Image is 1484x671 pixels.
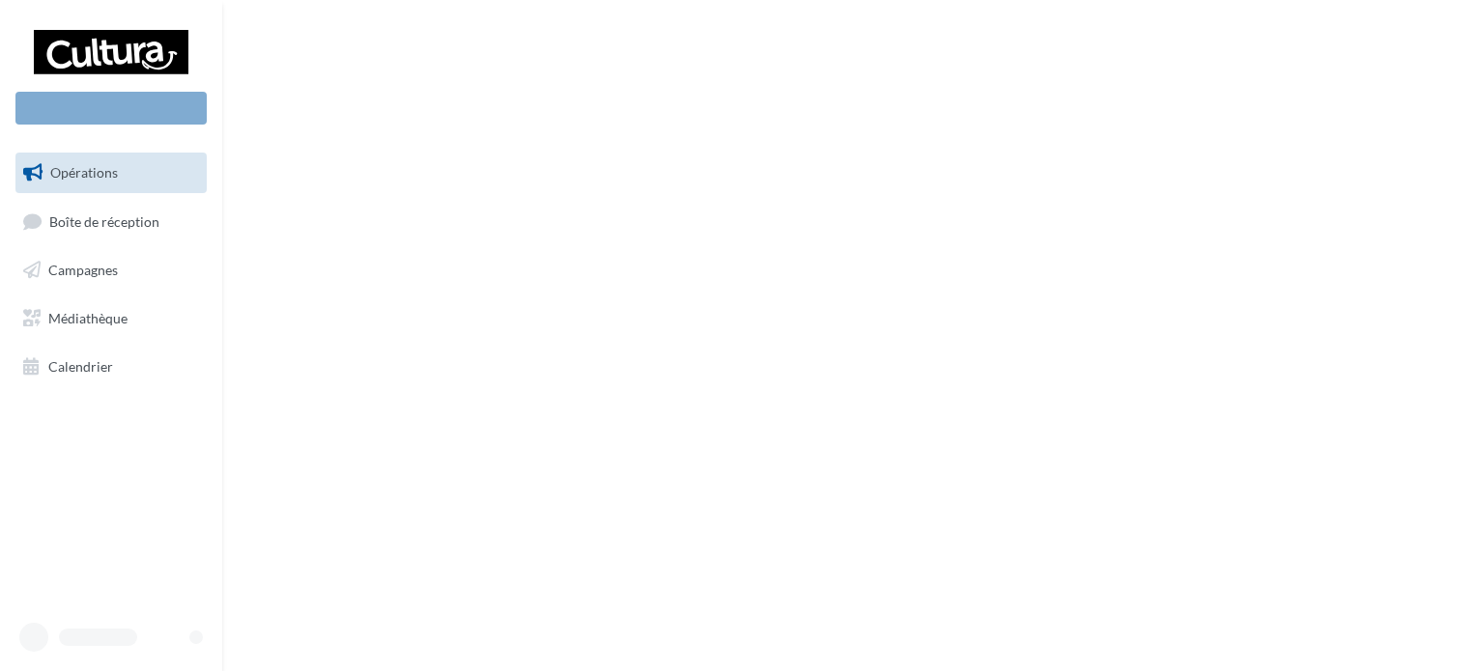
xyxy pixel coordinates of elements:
a: Campagnes [12,250,211,291]
a: Opérations [12,153,211,193]
div: Nouvelle campagne [15,92,207,125]
span: Médiathèque [48,310,128,326]
span: Calendrier [48,357,113,374]
span: Campagnes [48,262,118,278]
a: Calendrier [12,347,211,387]
span: Opérations [50,164,118,181]
a: Boîte de réception [12,201,211,242]
a: Médiathèque [12,298,211,339]
span: Boîte de réception [49,212,159,229]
